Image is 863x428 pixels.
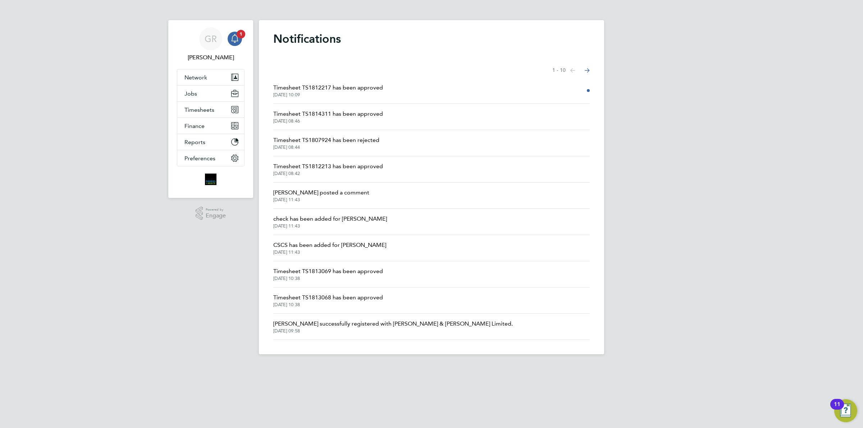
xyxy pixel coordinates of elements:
span: Jobs [184,90,197,97]
button: Finance [177,118,244,134]
span: [DATE] 11:43 [273,223,387,229]
span: Reports [184,139,205,146]
div: 11 [834,404,840,414]
span: Gareth Richardson [177,53,245,62]
button: Network [177,69,244,85]
a: Timesheet TS1813069 has been approved[DATE] 10:38 [273,267,383,281]
a: [PERSON_NAME] posted a comment[DATE] 11:43 [273,188,369,203]
span: GR [205,34,217,43]
span: [DATE] 10:38 [273,276,383,281]
button: Preferences [177,150,244,166]
span: Timesheet TS1812217 has been approved [273,83,383,92]
a: check has been added for [PERSON_NAME][DATE] 11:43 [273,215,387,229]
a: [PERSON_NAME] successfully registered with [PERSON_NAME] & [PERSON_NAME] Limited.[DATE] 09:58 [273,319,513,334]
span: check has been added for [PERSON_NAME] [273,215,387,223]
span: Timesheet TS1813068 has been approved [273,293,383,302]
h1: Notifications [273,32,590,46]
a: Timesheet TS1813068 has been approved[DATE] 10:38 [273,293,383,308]
span: [DATE] 08:44 [273,144,379,150]
nav: Main navigation [168,20,253,198]
a: Timesheet TS1812213 has been approved[DATE] 08:42 [273,162,383,176]
span: [DATE] 11:43 [273,197,369,203]
a: Timesheet TS1812217 has been approved[DATE] 10:09 [273,83,383,98]
a: Go to home page [177,174,245,185]
a: Powered byEngage [196,207,226,220]
span: [DATE] 09:58 [273,328,513,334]
span: [DATE] 08:42 [273,171,383,176]
span: Timesheets [184,106,214,113]
span: 1 - 10 [552,67,566,74]
span: [PERSON_NAME] posted a comment [273,188,369,197]
span: Timesheet TS1813069 has been approved [273,267,383,276]
span: Timesheet TS1812213 has been approved [273,162,383,171]
img: bromak-logo-retina.png [205,174,216,185]
span: Timesheet TS1814311 has been approved [273,110,383,118]
span: Preferences [184,155,215,162]
span: [PERSON_NAME] successfully registered with [PERSON_NAME] & [PERSON_NAME] Limited. [273,319,513,328]
a: Timesheet TS1814311 has been approved[DATE] 08:46 [273,110,383,124]
span: [DATE] 10:38 [273,302,383,308]
span: Engage [206,213,226,219]
a: 1 [228,27,242,50]
span: Timesheet TS1807924 has been rejected [273,136,379,144]
button: Open Resource Center, 11 new notifications [834,399,857,422]
span: 1 [237,30,245,38]
span: Powered by [206,207,226,213]
button: Reports [177,134,244,150]
a: GR[PERSON_NAME] [177,27,245,62]
button: Jobs [177,86,244,101]
span: Network [184,74,207,81]
button: Timesheets [177,102,244,118]
nav: Select page of notifications list [552,63,590,78]
span: Finance [184,123,205,129]
a: Timesheet TS1807924 has been rejected[DATE] 08:44 [273,136,379,150]
span: [DATE] 10:09 [273,92,383,98]
span: [DATE] 11:43 [273,249,386,255]
span: CSCS has been added for [PERSON_NAME] [273,241,386,249]
span: [DATE] 08:46 [273,118,383,124]
a: CSCS has been added for [PERSON_NAME][DATE] 11:43 [273,241,386,255]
